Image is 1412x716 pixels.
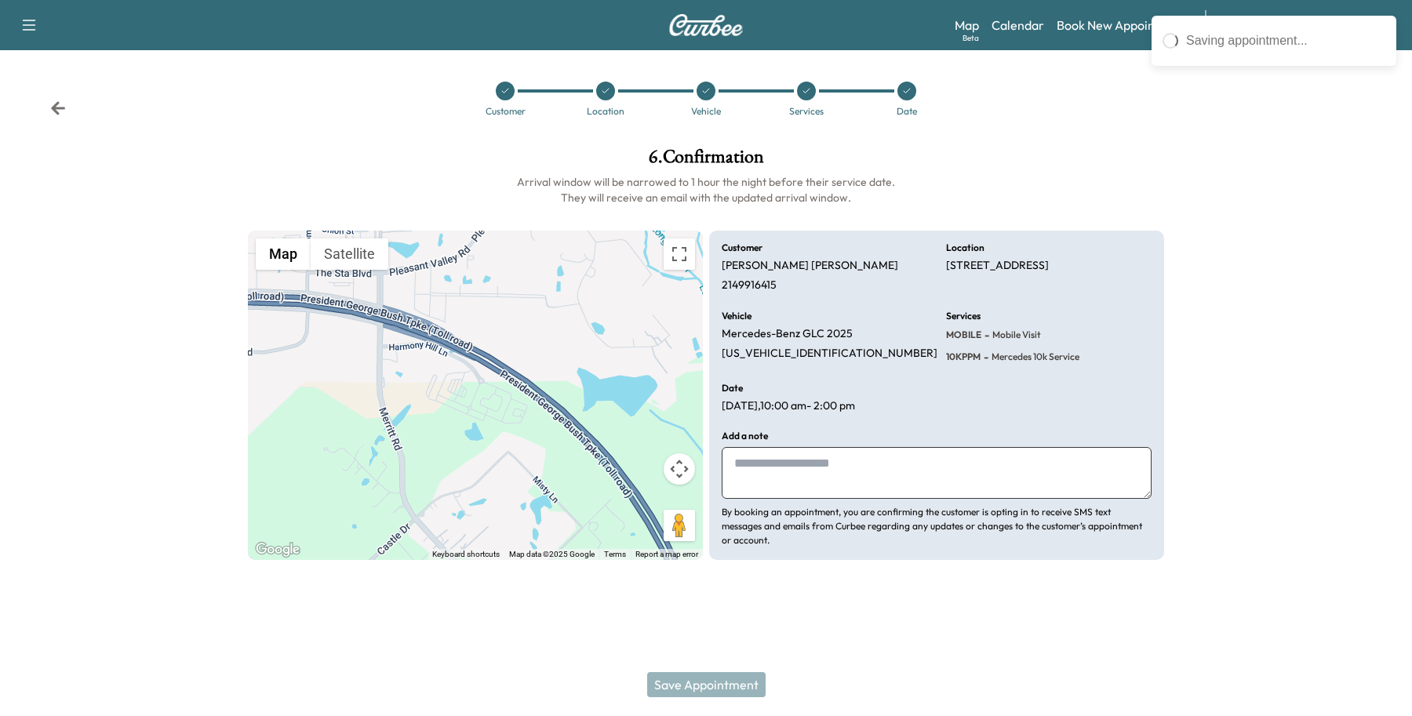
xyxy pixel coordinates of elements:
img: Curbee Logo [668,14,744,36]
h6: Customer [722,243,762,253]
h6: Date [722,383,743,393]
span: Mobile Visit [989,329,1041,341]
a: Open this area in Google Maps (opens a new window) [252,540,304,560]
p: [US_VEHICLE_IDENTIFICATION_NUMBER] [722,347,937,361]
span: 10KPPM [946,351,981,363]
a: Calendar [992,16,1044,35]
p: By booking an appointment, you are confirming the customer is opting in to receive SMS text messa... [722,505,1152,547]
p: [PERSON_NAME] [PERSON_NAME] [722,259,898,273]
p: [STREET_ADDRESS] [946,259,1049,273]
p: 2149916415 [722,278,777,293]
span: MOBILE [946,329,981,341]
button: Toggle fullscreen view [664,238,695,270]
p: Mercedes-Benz GLC 2025 [722,327,853,341]
div: Saving appointment... [1186,31,1385,50]
div: Vehicle [691,107,721,116]
a: Terms [604,550,626,558]
h6: Vehicle [722,311,751,321]
button: Show satellite imagery [311,238,388,270]
span: - [981,327,989,343]
h6: Location [946,243,984,253]
a: Book New Appointment [1057,16,1189,35]
span: Mercedes 10k Service [988,351,1079,363]
div: Customer [486,107,526,116]
button: Keyboard shortcuts [432,549,500,560]
h6: Services [946,311,981,321]
p: [DATE] , 10:00 am - 2:00 pm [722,399,855,413]
h6: Add a note [722,431,768,441]
a: Report a map error [635,550,698,558]
div: Back [50,100,66,116]
span: - [981,349,988,365]
div: Location [587,107,624,116]
span: Map data ©2025 Google [509,550,595,558]
button: Show street map [256,238,311,270]
button: Map camera controls [664,453,695,485]
img: Google [252,540,304,560]
div: Date [897,107,917,116]
h6: Arrival window will be narrowed to 1 hour the night before their service date. They will receive ... [248,174,1164,205]
a: MapBeta [955,16,979,35]
div: Services [789,107,824,116]
h1: 6 . Confirmation [248,147,1164,174]
button: Drag Pegman onto the map to open Street View [664,510,695,541]
div: Beta [963,32,979,44]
